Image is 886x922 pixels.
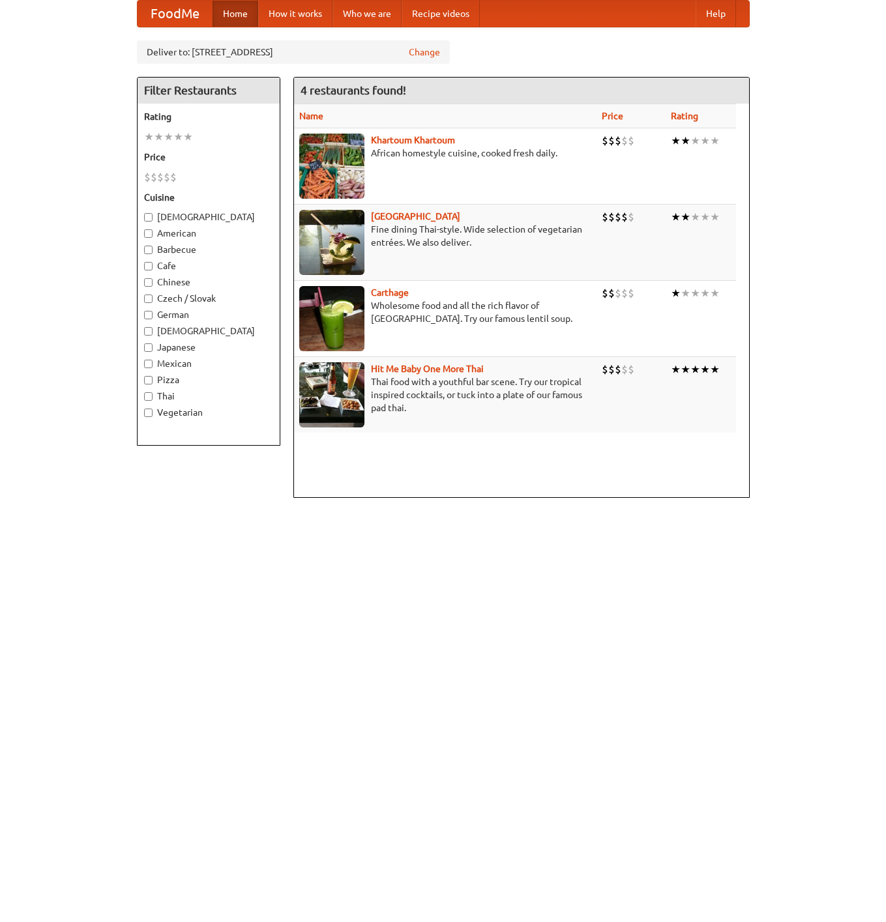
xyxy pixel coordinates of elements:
[710,286,720,300] li: ★
[138,1,213,27] a: FoodMe
[144,295,153,303] input: Czech / Slovak
[371,364,484,374] a: Hit Me Baby One More Thai
[144,229,153,238] input: American
[371,135,455,145] a: Khartoum Khartoum
[144,409,153,417] input: Vegetarian
[602,134,608,148] li: $
[144,376,153,384] input: Pizza
[402,1,480,27] a: Recipe videos
[710,134,720,148] li: ★
[299,111,323,121] a: Name
[138,78,280,104] h4: Filter Restaurants
[299,375,591,414] p: Thai food with a youthful bar scene. Try our tropical inspired cocktails, or tuck into a plate of...
[144,357,273,370] label: Mexican
[144,110,273,123] h5: Rating
[144,191,273,204] h5: Cuisine
[602,210,608,224] li: $
[137,40,450,64] div: Deliver to: [STREET_ADDRESS]
[144,292,273,305] label: Czech / Slovak
[628,210,634,224] li: $
[299,299,591,325] p: Wholesome food and all the rich flavor of [GEOGRAPHIC_DATA]. Try our famous lentil soup.
[681,286,690,300] li: ★
[681,210,690,224] li: ★
[690,210,700,224] li: ★
[608,210,615,224] li: $
[700,134,710,148] li: ★
[213,1,258,27] a: Home
[615,286,621,300] li: $
[671,286,681,300] li: ★
[621,210,628,224] li: $
[144,308,273,321] label: German
[144,243,273,256] label: Barbecue
[615,210,621,224] li: $
[700,362,710,377] li: ★
[151,170,157,184] li: $
[164,130,173,144] li: ★
[710,362,720,377] li: ★
[164,170,170,184] li: $
[671,210,681,224] li: ★
[144,390,273,403] label: Thai
[371,287,409,298] a: Carthage
[144,259,273,272] label: Cafe
[144,246,153,254] input: Barbecue
[700,286,710,300] li: ★
[144,327,153,336] input: [DEMOGRAPHIC_DATA]
[301,84,406,96] ng-pluralize: 4 restaurants found!
[183,130,193,144] li: ★
[690,286,700,300] li: ★
[608,362,615,377] li: $
[299,286,364,351] img: carthage.jpg
[144,373,273,386] label: Pizza
[144,311,153,319] input: German
[621,286,628,300] li: $
[144,343,153,352] input: Japanese
[671,362,681,377] li: ★
[144,360,153,368] input: Mexican
[299,362,364,427] img: babythai.jpg
[144,406,273,419] label: Vegetarian
[332,1,402,27] a: Who we are
[144,262,153,270] input: Cafe
[144,213,153,222] input: [DEMOGRAPHIC_DATA]
[299,210,364,275] img: satay.jpg
[144,130,154,144] li: ★
[700,210,710,224] li: ★
[144,278,153,287] input: Chinese
[157,170,164,184] li: $
[602,286,608,300] li: $
[628,286,634,300] li: $
[144,276,273,289] label: Chinese
[144,170,151,184] li: $
[409,46,440,59] a: Change
[615,134,621,148] li: $
[154,130,164,144] li: ★
[299,223,591,249] p: Fine dining Thai-style. Wide selection of vegetarian entrées. We also deliver.
[671,134,681,148] li: ★
[299,134,364,199] img: khartoum.jpg
[628,362,634,377] li: $
[690,134,700,148] li: ★
[710,210,720,224] li: ★
[144,151,273,164] h5: Price
[690,362,700,377] li: ★
[602,111,623,121] a: Price
[371,211,460,222] a: [GEOGRAPHIC_DATA]
[299,147,591,160] p: African homestyle cuisine, cooked fresh daily.
[258,1,332,27] a: How it works
[615,362,621,377] li: $
[173,130,183,144] li: ★
[671,111,698,121] a: Rating
[621,362,628,377] li: $
[628,134,634,148] li: $
[170,170,177,184] li: $
[681,134,690,148] li: ★
[608,134,615,148] li: $
[608,286,615,300] li: $
[696,1,736,27] a: Help
[144,392,153,401] input: Thai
